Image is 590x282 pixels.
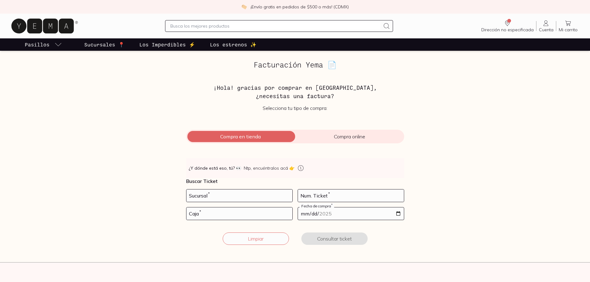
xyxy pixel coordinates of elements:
a: Mi carrito [556,20,580,33]
p: Los Imperdibles ⚡️ [139,41,195,48]
p: Buscar Ticket [186,178,404,184]
a: Los Imperdibles ⚡️ [138,38,196,51]
a: Dirección no especificada [479,20,536,33]
input: 728 [186,189,292,202]
span: Cuenta [539,27,553,33]
p: Pasillos [25,41,50,48]
a: Cuenta [536,20,556,33]
p: Sucursales 📍 [84,41,125,48]
button: Consultar ticket [301,232,368,245]
a: pasillo-todos-link [24,38,63,51]
input: 123 [298,189,404,202]
strong: ¿Y dónde está eso, tú? [189,165,241,171]
span: Mi carrito [559,27,578,33]
p: Los estrenos ✨ [210,41,256,48]
input: 14-05-2023 [298,207,404,220]
a: Los estrenos ✨ [209,38,258,51]
span: Dirección no especificada [481,27,534,33]
a: Sucursales 📍 [83,38,126,51]
input: Busca los mejores productos [170,22,380,30]
span: Ntp, encuéntralos acá 👉 [244,165,295,171]
input: 03 [186,207,292,220]
p: ¡Envío gratis en pedidos de $500 o más! (CDMX) [251,4,349,10]
button: Limpiar [223,232,289,245]
label: Fecha de compra [299,204,334,208]
img: check [241,4,247,10]
span: 👀 [236,165,241,171]
h3: ¡Hola! gracias por comprar en [GEOGRAPHIC_DATA], ¿necesitas una factura? [186,84,404,100]
span: Compra online [295,133,404,140]
h2: Facturación Yema 📄 [186,61,404,69]
p: Selecciona tu tipo de compra: [186,105,404,111]
span: Compra en tienda [186,133,295,140]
